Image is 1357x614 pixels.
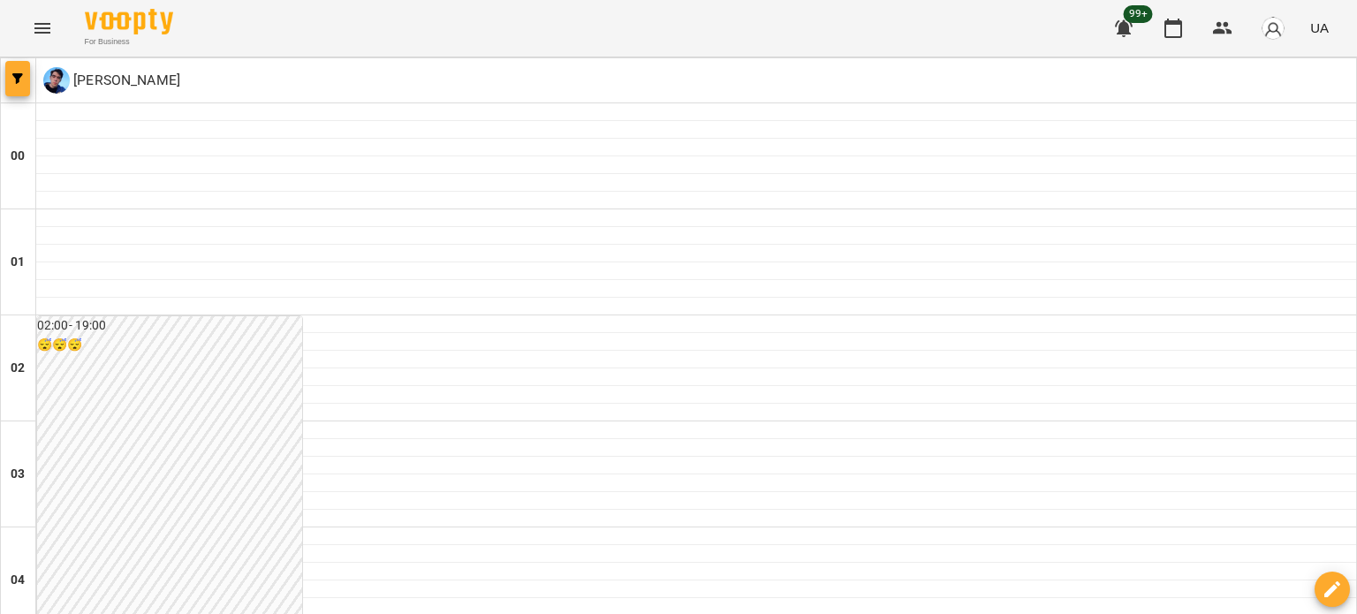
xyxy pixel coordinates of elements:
[37,316,302,336] h6: 02:00 - 19:00
[1310,19,1329,37] span: UA
[21,7,64,49] button: Menu
[1261,16,1285,41] img: avatar_s.png
[1303,11,1336,44] button: UA
[43,67,180,94] a: Л [PERSON_NAME]
[11,571,25,590] h6: 04
[11,253,25,272] h6: 01
[11,465,25,484] h6: 03
[43,67,70,94] img: Л
[70,70,180,91] p: [PERSON_NAME]
[1124,5,1153,23] span: 99+
[85,36,173,48] span: For Business
[85,9,173,34] img: Voopty Logo
[37,336,302,355] h6: 😴😴😴
[11,359,25,378] h6: 02
[11,147,25,166] h6: 00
